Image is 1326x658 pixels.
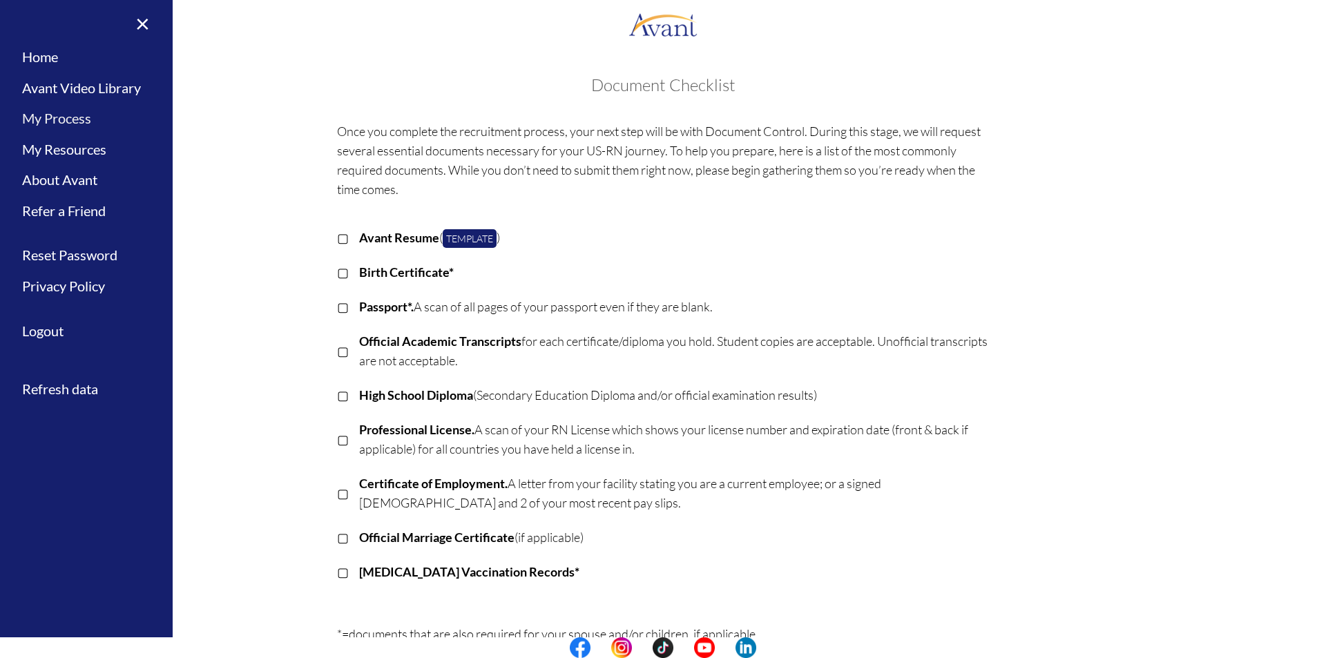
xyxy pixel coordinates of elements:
img: blank.png [673,637,694,658]
p: ▢ [337,528,349,547]
p: for each certificate/diploma you hold. Student copies are acceptable. Unofficial transcripts are ... [359,331,990,370]
b: Official Marriage Certificate [359,530,515,545]
b: [MEDICAL_DATA] Vaccination Records* [359,564,579,579]
p: ▢ [337,228,349,247]
b: Birth Certificate* [359,264,454,280]
b: Professional License. [359,422,474,437]
img: in.png [611,637,632,658]
img: blank.png [632,637,653,658]
b: Official Academic Transcripts [359,333,521,349]
img: blank.png [715,637,736,658]
p: ( ) [359,228,990,247]
img: logo.png [628,3,698,45]
b: Avant Resume [359,230,439,245]
img: blank.png [590,637,611,658]
p: A scan of all pages of your passport even if they are blank. [359,297,990,316]
p: (if applicable) [359,528,990,547]
p: ▢ [337,297,349,316]
img: yt.png [694,637,715,658]
img: tt.png [653,637,673,658]
p: ▢ [337,562,349,581]
p: ▢ [337,483,349,503]
p: (Secondary Education Diploma and/or official examination results) [359,385,990,405]
p: ▢ [337,341,349,360]
p: A letter from your facility stating you are a current employee; or a signed [DEMOGRAPHIC_DATA] an... [359,474,990,512]
p: ▢ [337,385,349,405]
p: ▢ [337,429,349,449]
b: High School Diploma [359,387,473,403]
b: Passport*. [359,299,414,314]
h3: Document Checklist [14,76,1312,94]
img: li.png [736,637,756,658]
p: Once you complete the recruitment process, your next step will be with Document Control. During t... [337,122,990,199]
b: Certificate of Employment. [359,476,508,491]
p: ▢ [337,262,349,282]
a: Template [443,229,497,248]
p: A scan of your RN License which shows your license number and expiration date (front & back if ap... [359,420,990,458]
img: fb.png [570,637,590,658]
